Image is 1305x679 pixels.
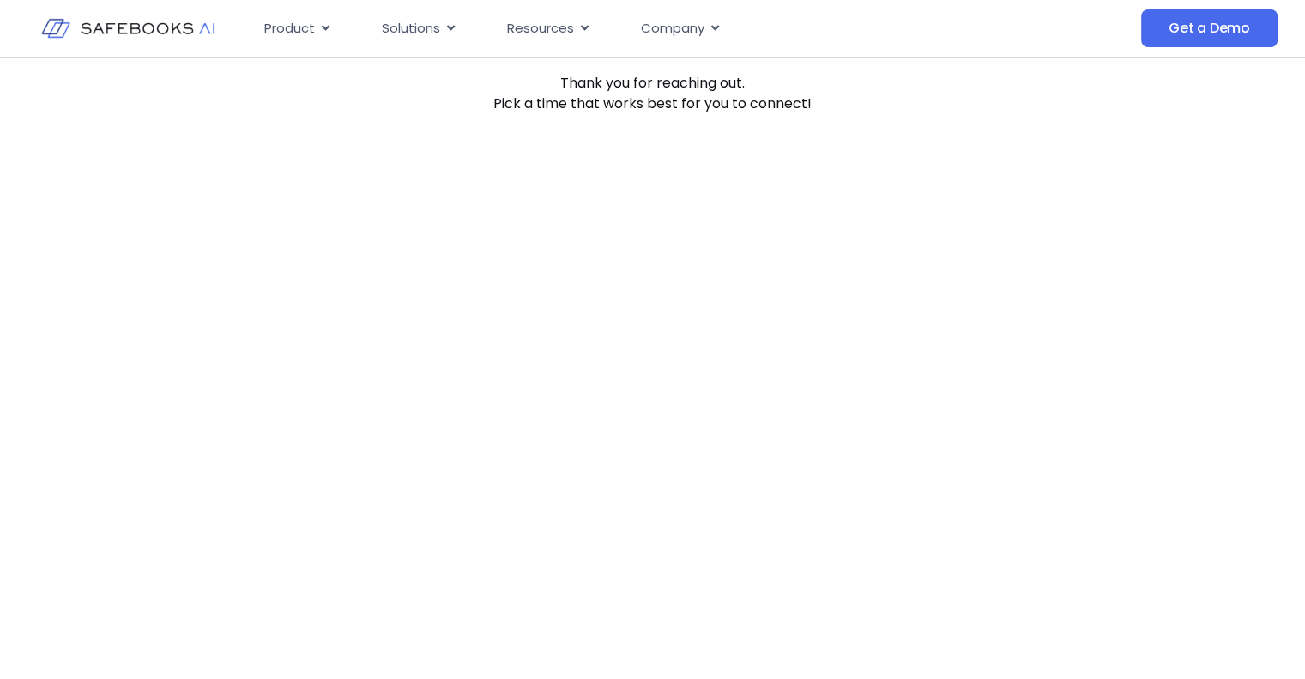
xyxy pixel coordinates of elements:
a: Get a Demo [1141,9,1278,47]
nav: Menu [251,12,993,45]
span: Company [641,19,704,39]
span: Solutions [382,19,440,39]
span: Product [264,19,315,39]
div: Menu Toggle [251,12,993,45]
span: Get a Demo [1169,20,1250,37]
p: Thank you for reaching out. Pick a time that works best for you to connect! [493,73,812,114]
span: Resources [507,19,574,39]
